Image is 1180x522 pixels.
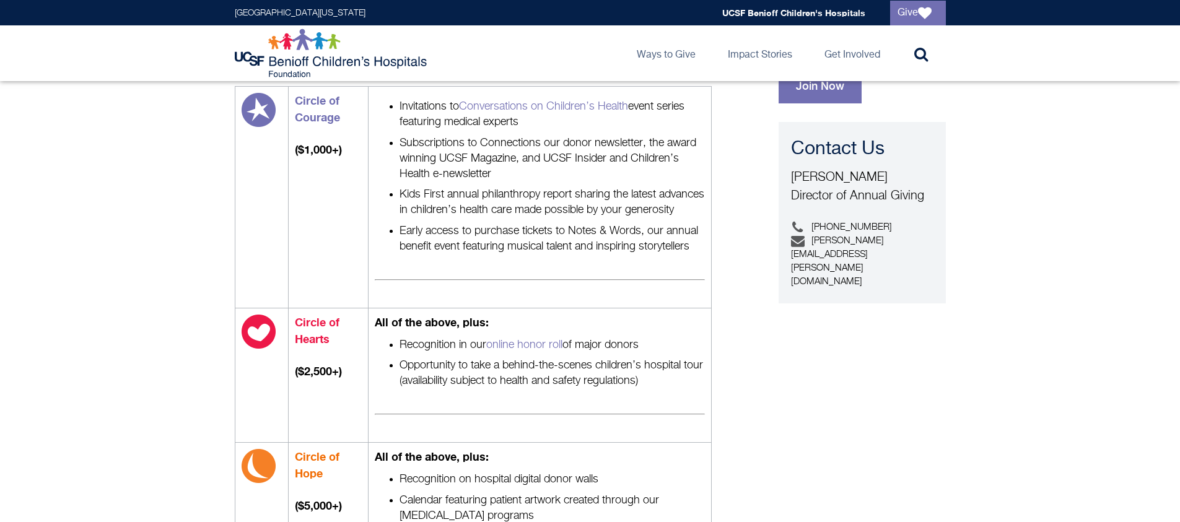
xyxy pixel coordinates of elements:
a: online honor roll [486,339,562,350]
li: Subscriptions to Connections our donor newsletter, the award winning UCSF Magazine, and UCSF Insi... [400,136,705,182]
a: [GEOGRAPHIC_DATA][US_STATE] [235,9,365,17]
a: [PERSON_NAME][EMAIL_ADDRESS][PERSON_NAME][DOMAIN_NAME] [791,236,884,286]
img: Circle of Courage [242,93,276,127]
img: Circle of Hearts [242,315,276,349]
img: Circle of Hope [242,449,276,483]
strong: All of the above, plus: [375,315,489,329]
a: Give [890,1,946,25]
li: Recognition on hospital digital donor walls [400,472,705,487]
li: Invitations to event series featuring medical experts [400,99,705,130]
a: Ways to Give [627,25,706,81]
strong: Circle of Courage [295,94,340,124]
img: Logo for UCSF Benioff Children's Hospitals Foundation [235,28,430,78]
p: [PHONE_NUMBER] [791,220,933,289]
a: Get Involved [815,25,890,81]
li: Recognition in our of major donors [400,337,705,353]
li: Early access to purchase tickets to Notes & Words, our annual benefit event featuring musical tal... [400,224,705,254]
a: Impact Stories [718,25,802,81]
li: Opportunity to take a behind-the-scenes children’s hospital tour (availability subject to health ... [400,358,705,389]
a: UCSF Benioff Children's Hospitals [722,7,865,18]
strong: ($5,000+) [295,498,342,512]
a: Join Now [779,68,862,103]
li: Kids First annual philanthropy report sharing the latest advances in children’s health care made ... [400,187,705,218]
a: Conversations on Children’s Health [459,101,628,112]
strong: ($1,000+) [295,142,342,156]
strong: All of the above, plus: [375,450,489,463]
strong: Circle of Hearts [295,315,339,346]
div: Contact Us [791,137,933,162]
strong: Circle of Hope [295,450,339,480]
p: [PERSON_NAME] Director of Annual Giving [791,168,933,205]
strong: ($2,500+) [295,364,342,378]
